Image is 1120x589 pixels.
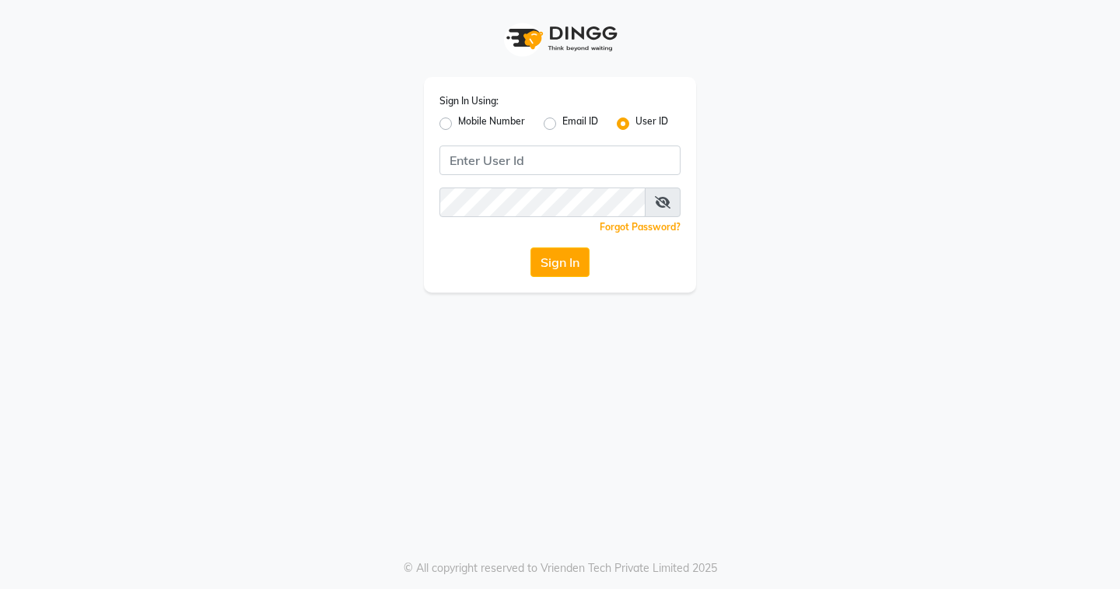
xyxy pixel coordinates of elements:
button: Sign In [530,247,590,277]
label: Mobile Number [458,114,525,133]
label: User ID [635,114,668,133]
input: Username [439,188,646,217]
input: Username [439,145,681,175]
img: logo1.svg [498,16,622,61]
label: Sign In Using: [439,94,499,108]
a: Forgot Password? [600,221,681,233]
label: Email ID [562,114,598,133]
